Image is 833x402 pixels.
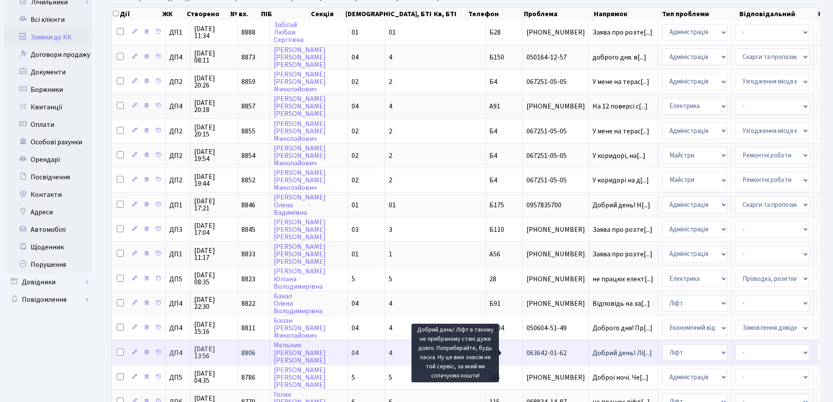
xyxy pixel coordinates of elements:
span: [PHONE_NUMBER] [526,276,585,283]
a: Боржники [4,81,92,98]
span: [DATE] 08:35 [194,272,234,286]
span: 02 [352,126,359,136]
span: [DATE] 19:54 [194,148,234,162]
span: 067251-05-05 [526,152,585,159]
span: 2 [389,151,392,161]
span: Б150 [489,52,504,62]
span: На 12 поверсі с[...] [593,101,648,111]
span: [DATE] 19:44 [194,173,234,187]
span: Заява про розте[...] [593,225,652,234]
a: ЗабігайЛюбовСергіївна [274,20,303,45]
span: 5 [352,373,355,382]
span: 01 [389,28,396,37]
span: [DATE] 17:04 [194,222,234,236]
span: ДП5 [169,276,187,283]
span: ДП2 [169,128,187,135]
span: 02 [352,151,359,161]
span: Б4 [489,77,497,87]
span: ДП4 [169,103,187,110]
a: Оплати [4,116,92,133]
a: [PERSON_NAME]ОленаВадимівна [274,193,326,217]
span: 04 [352,299,359,308]
span: 050604-51-49 [526,325,585,332]
span: 8786 [241,373,255,382]
span: [DATE] 15:16 [194,321,234,335]
span: 04 [352,52,359,62]
span: 02 [352,77,359,87]
a: Квитанції [4,98,92,116]
a: БакалОленаВолодимирівна [274,291,323,316]
span: 01 [352,28,359,37]
span: Б175 [489,200,504,210]
a: Щоденник [4,238,92,256]
th: № вх. [230,8,260,20]
span: [DATE] 11:34 [194,25,234,39]
a: Порушення [4,256,92,273]
span: Б110 [489,225,504,234]
span: [DATE] 20:15 [194,124,234,138]
span: [DATE] 08:11 [194,50,234,64]
span: ДП2 [169,152,187,159]
span: У мене на терас[...] [593,126,649,136]
th: Напрямок [593,8,661,20]
a: Повідомлення [4,291,92,308]
span: А56 [489,249,500,259]
span: [PHONE_NUMBER] [526,300,585,307]
span: 2 [389,77,392,87]
span: 8823 [241,274,255,284]
a: [PERSON_NAME][PERSON_NAME][PERSON_NAME] [274,365,326,390]
a: [PERSON_NAME][PERSON_NAME][PERSON_NAME] [274,217,326,242]
span: [PHONE_NUMBER] [526,251,585,258]
span: 04 [352,348,359,358]
a: Автомобілі [4,221,92,238]
a: Заявки до КК [4,28,92,46]
span: 8822 [241,299,255,308]
span: Б4 [489,175,497,185]
span: [DATE] 20:18 [194,99,234,113]
span: 8852 [241,175,255,185]
a: Контакти [4,186,92,203]
span: Добрий день! Лі[...] [593,348,652,358]
span: ДП4 [169,54,187,61]
th: Проблема [523,8,593,20]
span: [DATE] 20:26 [194,75,234,89]
a: Особові рахунки [4,133,92,151]
span: Доброї ночі. Че[...] [593,373,648,382]
span: Заява про розте[...] [593,249,652,259]
a: [PERSON_NAME][PERSON_NAME]Миколайович [274,143,326,168]
span: 5 [352,274,355,284]
th: Тип проблеми [661,8,739,20]
span: [PHONE_NUMBER] [526,226,585,233]
span: 5 [389,373,392,382]
span: 2 [389,126,392,136]
span: 4 [389,323,392,333]
span: [DATE] 11:17 [194,247,234,261]
span: 1 [389,249,392,259]
span: 8845 [241,225,255,234]
span: [DATE] 17:21 [194,198,234,212]
span: ДП4 [169,325,187,332]
span: 4 [389,52,392,62]
span: 0957835700 [526,202,585,209]
span: [PHONE_NUMBER] [526,374,585,381]
span: 8888 [241,28,255,37]
span: 050164-12-57 [526,54,585,61]
span: не працює елект[...] [593,274,653,284]
th: Телефон [467,8,523,20]
th: ПІБ [260,8,310,20]
a: [PERSON_NAME][PERSON_NAME]Миколайович [274,119,326,143]
span: 8811 [241,323,255,333]
span: 4 [389,348,392,358]
span: 063642-01-62 [526,350,585,357]
a: Документи [4,63,92,81]
span: У мене на терас[...] [593,77,649,87]
span: 8806 [241,348,255,358]
span: У коридорі на д[...] [593,175,649,185]
span: 04 [352,101,359,111]
span: 4 [389,101,392,111]
span: 01 [352,200,359,210]
a: [PERSON_NAME][PERSON_NAME][PERSON_NAME] [274,242,326,266]
span: 067251-05-05 [526,177,585,184]
span: 4 [389,299,392,308]
span: А91 [489,101,500,111]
